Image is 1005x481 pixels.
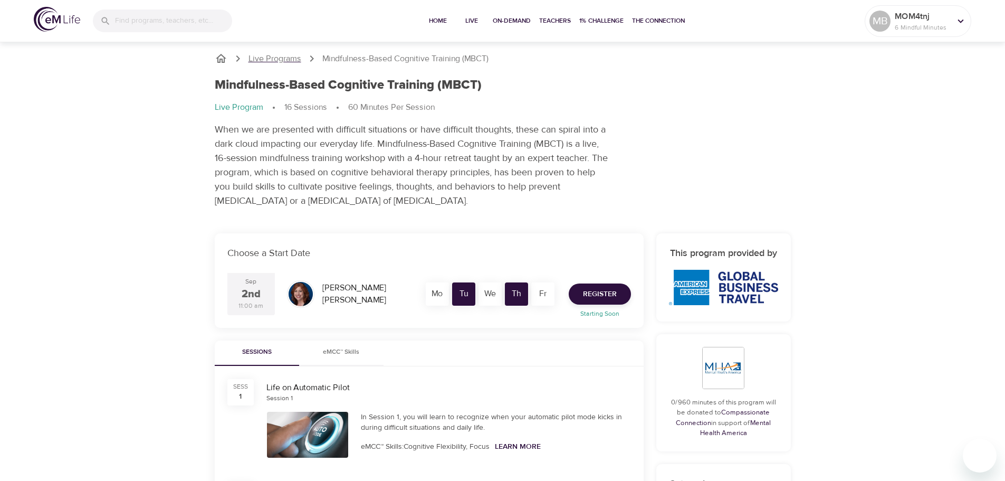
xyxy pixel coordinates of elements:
[669,246,778,261] h6: This program provided by
[426,282,449,306] div: Mo
[669,398,778,439] p: 0/960 minutes of this program will be donated to in support of
[531,282,554,306] div: Fr
[115,10,232,32] input: Find programs, teachers, etc...
[266,394,293,403] div: Session 1
[284,101,327,114] p: 16 Sessions
[895,23,951,32] p: 6 Mindful Minutes
[245,277,256,286] div: Sep
[227,246,631,260] p: Choose a Start Date
[242,287,261,302] div: 2nd
[248,53,301,65] a: Live Programs
[215,78,482,93] h1: Mindfulness-Based Cognitive Training (MBCT)
[34,7,80,32] img: logo
[569,284,631,305] button: Register
[425,15,451,26] span: Home
[539,15,571,26] span: Teachers
[318,278,416,310] div: [PERSON_NAME] [PERSON_NAME]
[963,439,997,473] iframe: Button to launch messaging window
[562,309,637,318] p: Starting Soon
[505,282,528,306] div: Th
[493,15,531,26] span: On-Demand
[676,408,770,427] a: Compassionate Connection
[305,347,377,358] span: eMCC™ Skills
[452,282,475,306] div: Tu
[322,53,489,65] p: Mindfulness-Based Cognitive Training (MBCT)
[215,52,791,65] nav: breadcrumb
[895,10,951,23] p: MOM4tnj
[239,391,242,402] div: 1
[348,101,435,114] p: 60 Minutes Per Session
[583,288,617,301] span: Register
[869,11,891,32] div: MB
[215,101,791,114] nav: breadcrumb
[215,122,610,208] p: When we are presented with difficult situations or have difficult thoughts, these can spiral into...
[266,382,631,394] div: Life on Automatic Pilot
[459,15,484,26] span: Live
[221,347,293,358] span: Sessions
[238,301,263,310] div: 11:00 am
[361,442,490,451] span: eMCC™ Skills: Cognitive Flexibility, Focus
[632,15,685,26] span: The Connection
[495,442,541,451] a: Learn More
[579,15,624,26] span: 1% Challenge
[478,282,502,306] div: We
[215,101,263,114] p: Live Program
[233,382,248,391] div: SESS
[669,270,778,305] img: AmEx%20GBT%20logo.png
[361,412,631,433] div: In Session 1, you will learn to recognize when your automatic pilot mode kicks in during difficul...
